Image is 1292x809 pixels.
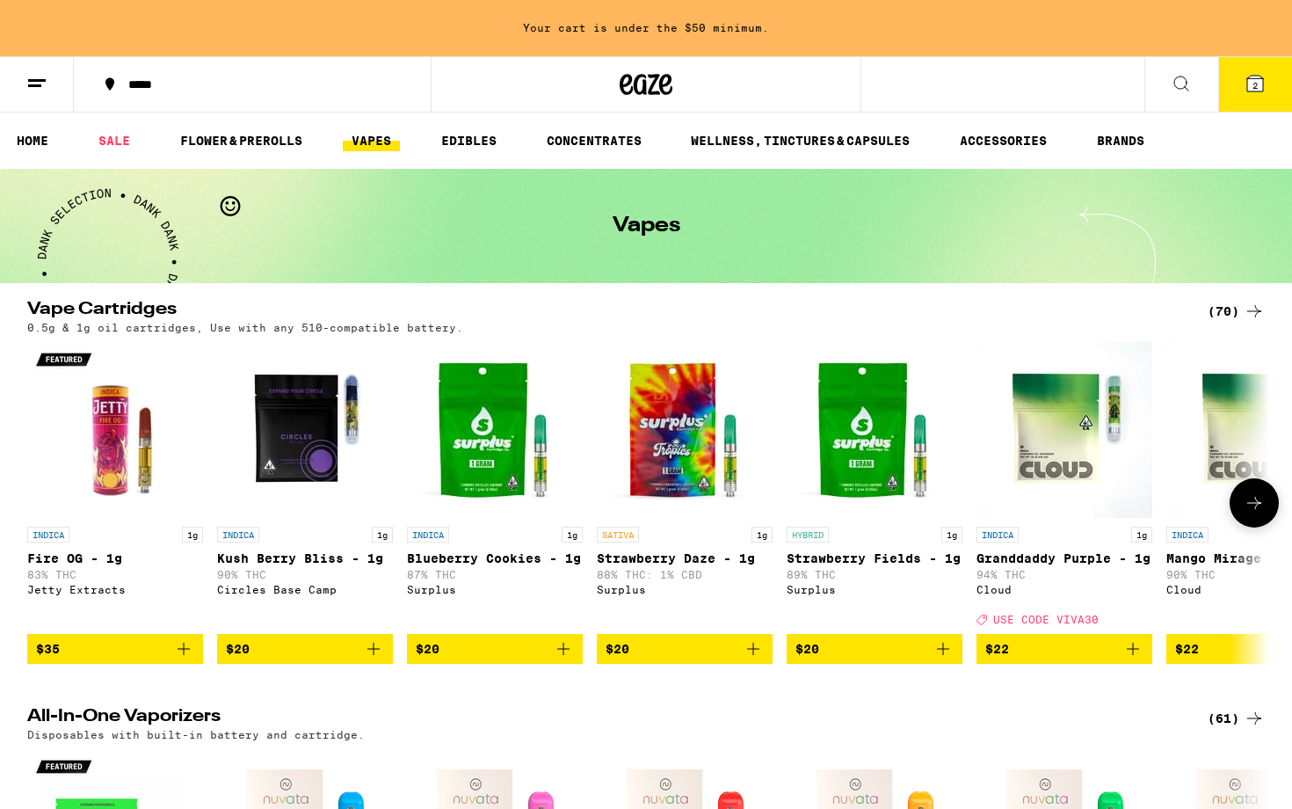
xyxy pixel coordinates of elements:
img: Surplus - Strawberry Daze - 1g [597,342,773,518]
p: 90% THC [217,569,393,580]
p: SATIVA [597,527,639,543]
img: Jetty Extracts - Fire OG - 1g [27,342,203,518]
button: Add to bag [217,634,393,664]
a: HOME [8,130,57,151]
p: INDICA [217,527,259,543]
h1: Vapes [613,215,680,237]
p: INDICA [27,527,69,543]
img: Surplus - Strawberry Fields - 1g [787,342,962,518]
button: 2 [1218,57,1292,112]
div: Circles Base Camp [217,584,393,595]
p: INDICA [976,527,1019,543]
a: Open page for Granddaddy Purple - 1g from Cloud [976,342,1152,634]
p: INDICA [407,527,449,543]
a: VAPES [343,130,400,151]
img: Surplus - Blueberry Cookies - 1g [407,342,583,518]
span: $20 [416,642,439,656]
a: WELLNESS, TINCTURES & CAPSULES [682,130,918,151]
a: (70) [1208,301,1265,322]
p: 1g [182,527,203,543]
button: Add to bag [787,634,962,664]
a: Open page for Fire OG - 1g from Jetty Extracts [27,342,203,634]
p: 89% THC [787,569,962,580]
p: Blueberry Cookies - 1g [407,551,583,565]
p: Strawberry Fields - 1g [787,551,962,565]
a: SALE [90,130,139,151]
h2: All-In-One Vaporizers [27,708,1179,729]
p: INDICA [1166,527,1209,543]
a: Open page for Blueberry Cookies - 1g from Surplus [407,342,583,634]
p: 88% THC: 1% CBD [597,569,773,580]
p: 1g [372,527,393,543]
img: Cloud - Granddaddy Purple - 1g [976,342,1152,518]
p: 0.5g & 1g oil cartridges, Use with any 510-compatible battery. [27,322,463,333]
span: 2 [1252,80,1258,91]
a: Open page for Strawberry Daze - 1g from Surplus [597,342,773,634]
div: Surplus [787,584,962,595]
p: 87% THC [407,569,583,580]
a: CONCENTRATES [538,130,650,151]
a: Open page for Kush Berry Bliss - 1g from Circles Base Camp [217,342,393,634]
span: $22 [985,642,1009,656]
h2: Vape Cartridges [27,301,1179,322]
button: Add to bag [407,634,583,664]
span: $35 [36,642,60,656]
button: Add to bag [27,634,203,664]
p: 1g [562,527,583,543]
p: 83% THC [27,569,203,580]
a: ACCESSORIES [951,130,1056,151]
p: Disposables with built-in battery and cartridge. [27,729,365,740]
button: Add to bag [597,634,773,664]
p: Fire OG - 1g [27,551,203,565]
a: BRANDS [1088,130,1153,151]
a: Open page for Strawberry Fields - 1g from Surplus [787,342,962,634]
span: $20 [795,642,819,656]
p: Granddaddy Purple - 1g [976,551,1152,565]
a: EDIBLES [432,130,505,151]
div: Surplus [407,584,583,595]
p: 1g [1131,527,1152,543]
div: Cloud [976,584,1152,595]
span: $22 [1175,642,1199,656]
p: Kush Berry Bliss - 1g [217,551,393,565]
p: 1g [751,527,773,543]
span: $20 [606,642,629,656]
p: HYBRID [787,527,829,543]
img: Circles Base Camp - Kush Berry Bliss - 1g [217,342,393,518]
div: Jetty Extracts [27,584,203,595]
div: Surplus [597,584,773,595]
button: Add to bag [976,634,1152,664]
p: Strawberry Daze - 1g [597,551,773,565]
p: 1g [941,527,962,543]
span: USE CODE VIVA30 [993,614,1099,625]
a: FLOWER & PREROLLS [171,130,311,151]
p: 94% THC [976,569,1152,580]
span: $20 [226,642,250,656]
